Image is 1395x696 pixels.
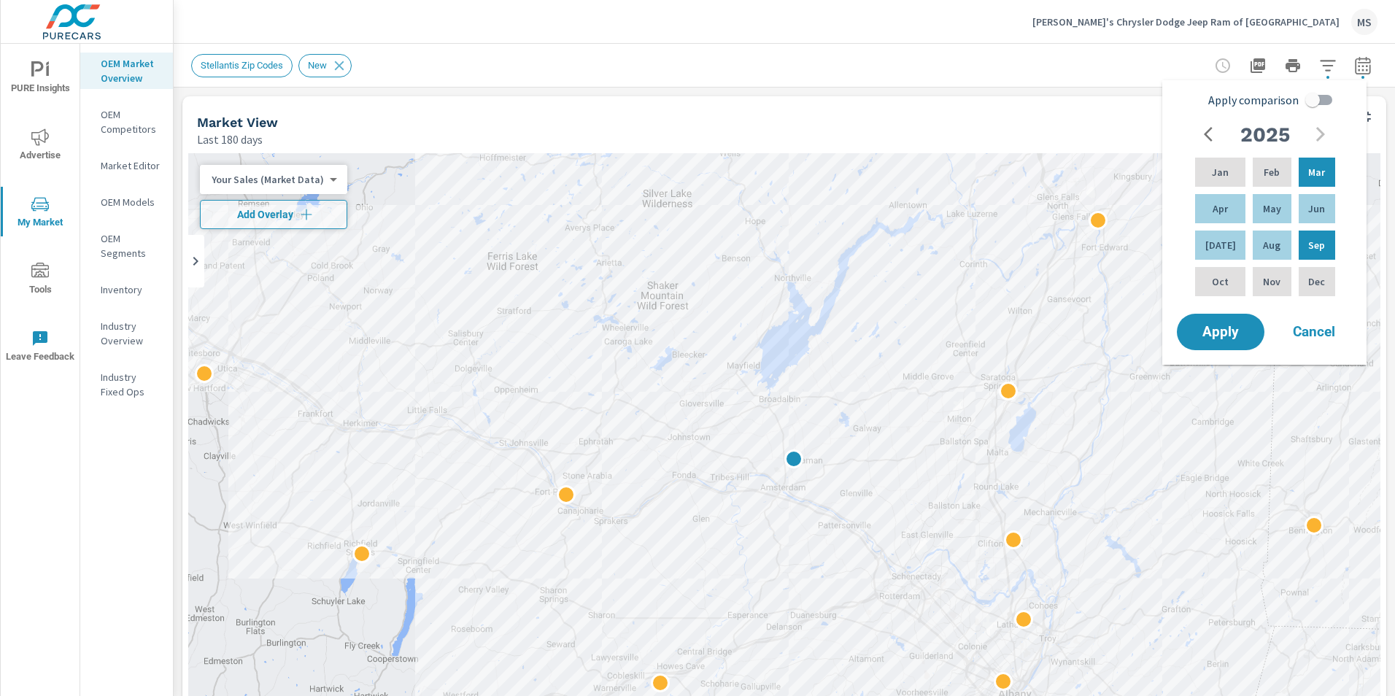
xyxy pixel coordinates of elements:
[1191,325,1250,339] span: Apply
[5,128,75,164] span: Advertise
[1032,15,1340,28] p: [PERSON_NAME]'s Chrysler Dodge Jeep Ram of [GEOGRAPHIC_DATA]
[197,115,278,130] h5: Market View
[1308,274,1325,289] p: Dec
[197,131,263,148] p: Last 180 days
[80,366,173,403] div: Industry Fixed Ops
[1270,314,1358,350] button: Cancel
[206,207,341,222] span: Add Overlay
[1351,9,1377,35] div: MS
[299,60,336,71] span: New
[1313,51,1342,80] button: Apply Filters
[5,61,75,97] span: PURE Insights
[1308,201,1325,216] p: Jun
[298,54,352,77] div: New
[1263,238,1280,252] p: Aug
[101,158,161,173] p: Market Editor
[80,315,173,352] div: Industry Overview
[1278,51,1307,80] button: Print Report
[80,53,173,89] div: OEM Market Overview
[1212,274,1229,289] p: Oct
[200,173,336,187] div: Your Sales (Market Data)
[80,155,173,177] div: Market Editor
[192,60,292,71] span: Stellantis Zip Codes
[1264,165,1280,179] p: Feb
[1348,51,1377,80] button: Select Date Range
[1212,165,1229,179] p: Jan
[80,279,173,301] div: Inventory
[1263,201,1281,216] p: May
[1,44,80,379] div: nav menu
[101,319,161,348] p: Industry Overview
[1213,201,1228,216] p: Apr
[1308,238,1325,252] p: Sep
[101,231,161,260] p: OEM Segments
[1308,165,1325,179] p: Mar
[1240,122,1290,147] h2: 2025
[80,104,173,140] div: OEM Competitors
[1177,314,1264,350] button: Apply
[5,263,75,298] span: Tools
[101,107,161,136] p: OEM Competitors
[200,200,347,229] button: Add Overlay
[1243,51,1272,80] button: "Export Report to PDF"
[101,56,161,85] p: OEM Market Overview
[101,370,161,399] p: Industry Fixed Ops
[80,228,173,264] div: OEM Segments
[5,196,75,231] span: My Market
[5,330,75,366] span: Leave Feedback
[1285,325,1343,339] span: Cancel
[212,173,324,186] p: Your Sales (Market Data)
[1208,91,1299,109] span: Apply comparison
[1263,274,1280,289] p: Nov
[80,191,173,213] div: OEM Models
[101,282,161,297] p: Inventory
[1205,238,1236,252] p: [DATE]
[101,195,161,209] p: OEM Models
